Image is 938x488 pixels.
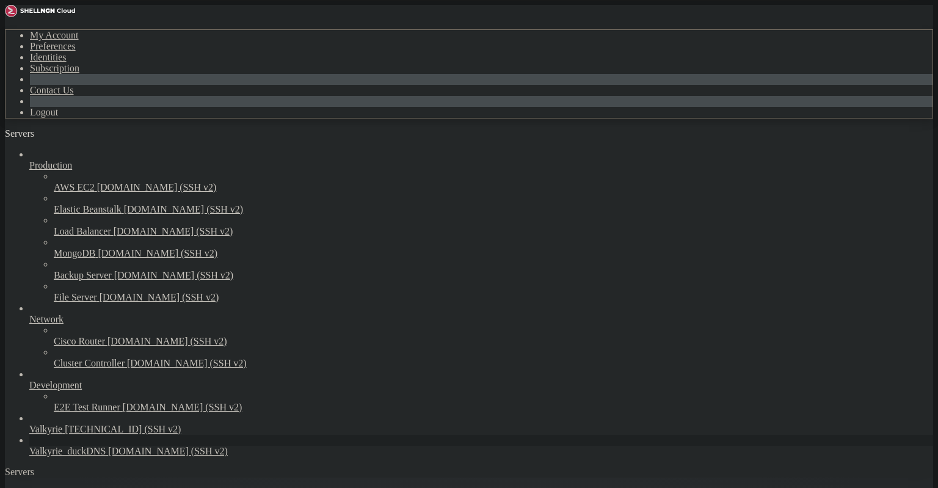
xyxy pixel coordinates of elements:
span: Network [29,314,64,324]
li: Cluster Controller [DOMAIN_NAME] (SSH v2) [54,347,933,369]
a: Preferences [30,41,76,51]
span: Cluster Controller [54,358,125,368]
li: Cisco Router [DOMAIN_NAME] (SSH v2) [54,325,933,347]
span: [DOMAIN_NAME] (SSH v2) [107,336,227,346]
a: Elastic Beanstalk [DOMAIN_NAME] (SSH v2) [54,204,933,215]
span: MongoDB [54,248,95,258]
span: AWS EC2 [54,182,95,192]
span: [DOMAIN_NAME] (SSH v2) [100,292,219,302]
li: File Server [DOMAIN_NAME] (SSH v2) [54,281,933,303]
li: Backup Server [DOMAIN_NAME] (SSH v2) [54,259,933,281]
div: Servers [5,467,933,478]
li: Network [29,303,933,369]
a: AWS EC2 [DOMAIN_NAME] (SSH v2) [54,182,933,193]
a: Network [29,314,933,325]
li: Valkyrie [TECHNICAL_ID] (SSH v2) [29,413,933,435]
a: Servers [5,128,83,139]
a: Backup Server [DOMAIN_NAME] (SSH v2) [54,270,933,281]
span: E2E Test Runner [54,402,120,412]
span: [DOMAIN_NAME] (SSH v2) [108,446,228,456]
a: Valkyrie [TECHNICAL_ID] (SSH v2) [29,424,933,435]
li: Valkyrie_duckDNS [DOMAIN_NAME] (SSH v2) [29,435,933,457]
a: Subscription [30,63,79,73]
a: MongoDB [DOMAIN_NAME] (SSH v2) [54,248,933,259]
a: Cisco Router [DOMAIN_NAME] (SSH v2) [54,336,933,347]
a: Logout [30,107,58,117]
span: Elastic Beanstalk [54,204,122,214]
li: MongoDB [DOMAIN_NAME] (SSH v2) [54,237,933,259]
span: Production [29,160,72,170]
a: Contact Us [30,85,74,95]
a: E2E Test Runner [DOMAIN_NAME] (SSH v2) [54,402,933,413]
span: [TECHNICAL_ID] (SSH v2) [65,424,181,434]
span: [DOMAIN_NAME] (SSH v2) [123,402,242,412]
li: Elastic Beanstalk [DOMAIN_NAME] (SSH v2) [54,193,933,215]
span: [DOMAIN_NAME] (SSH v2) [98,248,217,258]
a: Load Balancer [DOMAIN_NAME] (SSH v2) [54,226,933,237]
span: [DOMAIN_NAME] (SSH v2) [97,182,217,192]
a: Development [29,380,933,391]
li: AWS EC2 [DOMAIN_NAME] (SSH v2) [54,171,933,193]
a: Production [29,160,933,171]
a: My Account [30,30,79,40]
a: Identities [30,52,67,62]
span: File Server [54,292,97,302]
li: Production [29,149,933,303]
li: Load Balancer [DOMAIN_NAME] (SSH v2) [54,215,933,237]
a: Valkyrie_duckDNS [DOMAIN_NAME] (SSH v2) [29,446,933,457]
span: Servers [5,128,34,139]
span: Cisco Router [54,336,105,346]
img: Shellngn [5,5,75,17]
span: Development [29,380,82,390]
li: E2E Test Runner [DOMAIN_NAME] (SSH v2) [54,391,933,413]
span: [DOMAIN_NAME] (SSH v2) [114,270,234,280]
a: File Server [DOMAIN_NAME] (SSH v2) [54,292,933,303]
span: Backup Server [54,270,112,280]
a: Cluster Controller [DOMAIN_NAME] (SSH v2) [54,358,933,369]
span: Valkyrie [29,424,62,434]
span: Load Balancer [54,226,111,236]
span: [DOMAIN_NAME] (SSH v2) [124,204,244,214]
li: Development [29,369,933,413]
span: Valkyrie_duckDNS [29,446,106,456]
span: [DOMAIN_NAME] (SSH v2) [127,358,247,368]
span: [DOMAIN_NAME] (SSH v2) [114,226,233,236]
